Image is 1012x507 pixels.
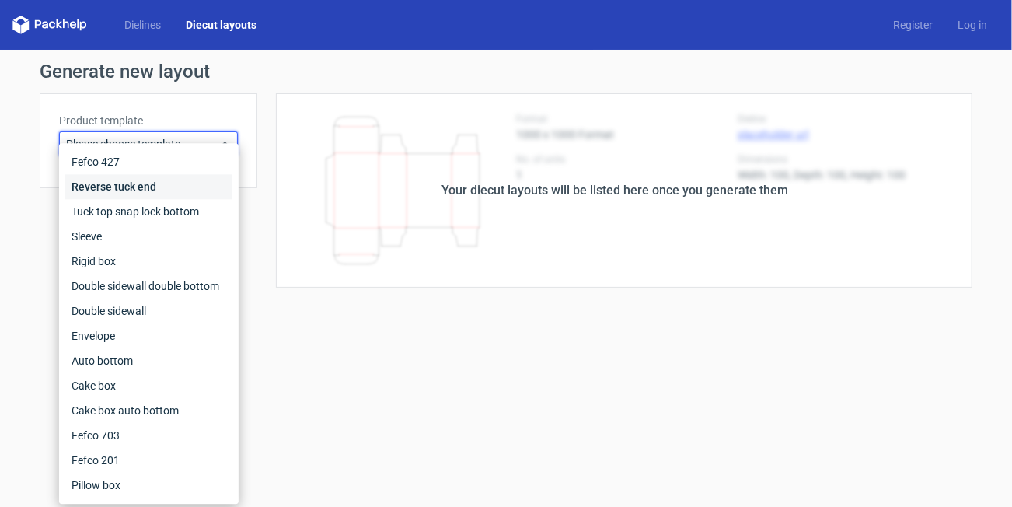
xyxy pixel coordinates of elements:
span: Please choose template [66,136,219,152]
div: Auto bottom [65,348,232,373]
div: Fefco 427 [65,149,232,174]
div: Your diecut layouts will be listed here once you generate them [441,181,788,200]
div: Fefco 201 [65,448,232,473]
div: Sleeve [65,224,232,249]
div: Cake box auto bottom [65,398,232,423]
div: Cake box [65,373,232,398]
a: Dielines [112,17,173,33]
a: Log in [945,17,1000,33]
label: Product template [59,113,238,128]
div: Fefco 703 [65,423,232,448]
div: Tuck top snap lock bottom [65,199,232,224]
div: Double sidewall [65,299,232,323]
div: Pillow box [65,473,232,498]
h1: Generate new layout [40,62,972,81]
div: Envelope [65,323,232,348]
a: Diecut layouts [173,17,269,33]
div: Rigid box [65,249,232,274]
a: Register [881,17,945,33]
div: Reverse tuck end [65,174,232,199]
div: Double sidewall double bottom [65,274,232,299]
